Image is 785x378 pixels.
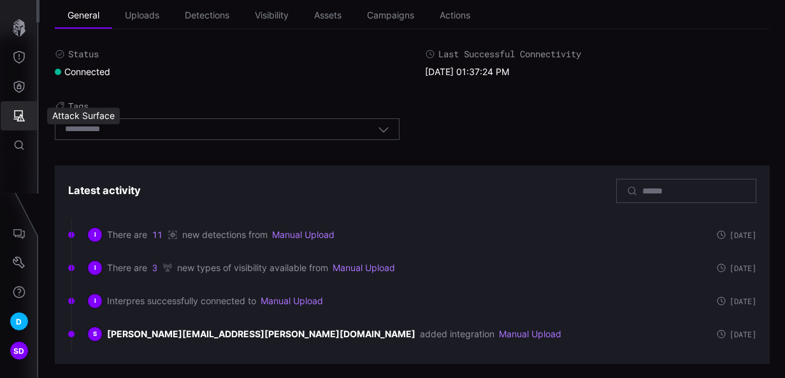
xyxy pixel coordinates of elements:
div: Attack Surface [47,108,120,124]
span: There are [107,229,147,241]
button: 3 [152,262,158,274]
li: Detections [172,3,242,29]
span: new types of visibility available from [177,262,328,274]
span: I [94,297,96,305]
span: new detections from [182,229,268,241]
li: General [55,3,112,29]
span: SD [13,344,25,358]
span: I [94,264,96,272]
li: Actions [427,3,483,29]
a: Manual Upload [272,229,335,241]
span: There are [107,262,147,274]
span: Tags [68,101,89,112]
button: D [1,307,38,336]
li: Visibility [242,3,301,29]
span: Status [68,48,99,60]
a: Manual Upload [333,262,395,274]
span: [DATE] [730,264,756,272]
a: Manual Upload [499,328,561,340]
button: Toggle options menu [378,123,389,135]
span: Interpres successfully connected to [107,295,256,307]
span: Last Successful Connectivity [438,48,581,60]
a: Manual Upload [261,295,323,307]
li: Campaigns [354,3,427,29]
span: D [16,315,22,328]
li: Uploads [112,3,172,29]
span: [DATE] [730,330,756,338]
span: [DATE] [730,231,756,239]
time: [DATE] 01:37:24 PM [425,66,509,77]
span: added integration [420,328,494,340]
button: 11 [152,228,163,241]
span: [DATE] [730,297,756,305]
h3: Latest activity [68,184,141,197]
span: I [94,231,96,239]
strong: [PERSON_NAME][EMAIL_ADDRESS][PERSON_NAME][DOMAIN_NAME] [107,328,415,340]
span: S [93,330,97,338]
li: Assets [301,3,354,29]
div: Connected [55,66,110,78]
button: SD [1,336,38,365]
